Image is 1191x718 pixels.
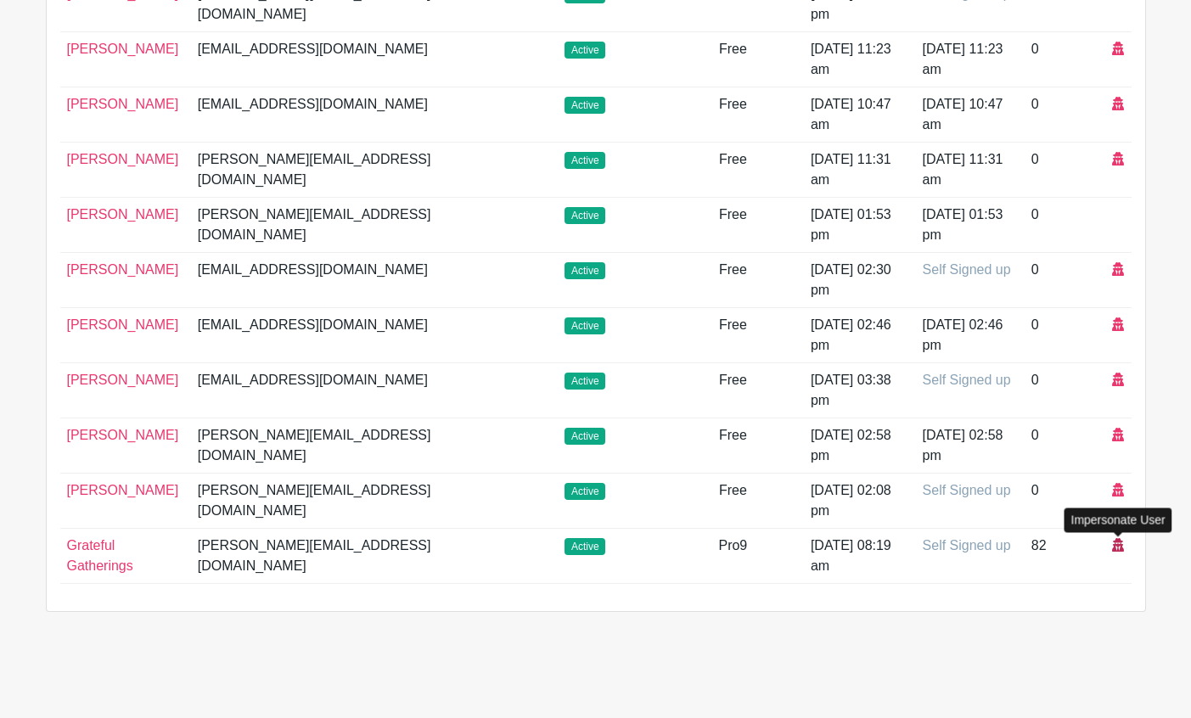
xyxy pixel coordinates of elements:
a: [PERSON_NAME] [67,483,179,497]
td: [DATE] 01:53 pm [804,198,916,253]
td: 0 [1025,87,1106,143]
td: [DATE] 02:46 pm [916,308,1025,363]
td: Free [662,32,804,87]
a: [PERSON_NAME] [67,317,179,332]
td: [PERSON_NAME][EMAIL_ADDRESS][DOMAIN_NAME] [191,474,508,529]
td: [DATE] 02:58 pm [804,418,916,474]
td: [DATE] 10:47 am [916,87,1025,143]
span: Active [565,428,605,445]
td: [DATE] 02:58 pm [916,418,1025,474]
td: [PERSON_NAME][EMAIL_ADDRESS][DOMAIN_NAME] [191,143,508,198]
a: [PERSON_NAME] [67,428,179,442]
a: [PERSON_NAME] [67,42,179,56]
td: Free [662,253,804,308]
td: Free [662,198,804,253]
span: Active [565,42,605,59]
a: [PERSON_NAME] [67,152,179,166]
span: Active [565,483,605,500]
td: [PERSON_NAME][EMAIL_ADDRESS][DOMAIN_NAME] [191,198,508,253]
td: 0 [1025,308,1106,363]
span: Active [565,152,605,169]
td: [DATE] 02:46 pm [804,308,916,363]
td: Free [662,143,804,198]
td: 0 [1025,253,1106,308]
span: Active [565,97,605,114]
td: [DATE] 11:23 am [804,32,916,87]
a: [PERSON_NAME] [67,97,179,111]
span: Active [565,207,605,224]
td: Free [662,363,804,418]
td: [DATE] 01:53 pm [916,198,1025,253]
td: 0 [1025,143,1106,198]
td: Free [662,87,804,143]
td: [DATE] 03:38 pm [804,363,916,418]
td: [DATE] 10:47 am [804,87,916,143]
td: 0 [1025,32,1106,87]
a: [PERSON_NAME] [67,373,179,387]
span: Self Signed up [923,538,1011,553]
span: Active [565,538,605,555]
td: [DATE] 11:31 am [916,143,1025,198]
td: Free [662,418,804,474]
span: Self Signed up [923,483,1011,497]
td: [DATE] 08:19 am [804,529,916,584]
td: [DATE] 11:23 am [916,32,1025,87]
td: Free [662,308,804,363]
td: [EMAIL_ADDRESS][DOMAIN_NAME] [191,87,508,143]
td: 0 [1025,198,1106,253]
td: 0 [1025,474,1106,529]
td: [EMAIL_ADDRESS][DOMAIN_NAME] [191,32,508,87]
td: Free [662,474,804,529]
td: [PERSON_NAME][EMAIL_ADDRESS][DOMAIN_NAME] [191,418,508,474]
span: Active [565,317,605,334]
td: [DATE] 11:31 am [804,143,916,198]
td: 0 [1025,363,1106,418]
td: [PERSON_NAME][EMAIL_ADDRESS][DOMAIN_NAME] [191,529,508,584]
span: Self Signed up [923,373,1011,387]
div: Impersonate User [1065,508,1172,532]
td: 0 [1025,418,1106,474]
span: Active [565,262,605,279]
td: [EMAIL_ADDRESS][DOMAIN_NAME] [191,253,508,308]
td: [EMAIL_ADDRESS][DOMAIN_NAME] [191,308,508,363]
td: [DATE] 02:08 pm [804,474,916,529]
td: Pro9 [662,529,804,584]
td: [EMAIL_ADDRESS][DOMAIN_NAME] [191,363,508,418]
td: [DATE] 02:30 pm [804,253,916,308]
span: Active [565,373,605,390]
a: [PERSON_NAME] [67,207,179,222]
span: Self Signed up [923,262,1011,277]
a: Grateful Gatherings [67,538,133,573]
a: [PERSON_NAME] [67,262,179,277]
td: 82 [1025,529,1106,584]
